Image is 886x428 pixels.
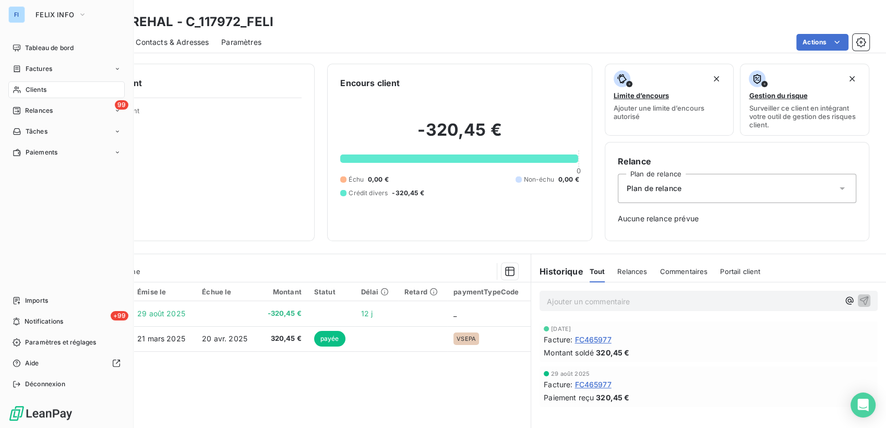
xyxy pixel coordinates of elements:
[453,288,524,296] div: paymentTypeCode
[8,355,125,372] a: Aide
[596,392,629,403] span: 320,45 €
[574,334,611,345] span: FC465977
[551,371,590,377] span: 29 août 2025
[544,379,572,390] span: Facture :
[618,213,856,224] span: Aucune relance prévue
[605,64,734,136] button: Limite d’encoursAjouter une limite d’encours autorisé
[264,308,302,319] span: -320,45 €
[25,43,74,53] span: Tableau de bord
[137,309,185,318] span: 29 août 2025
[404,288,441,296] div: Retard
[349,188,388,198] span: Crédit divers
[574,379,611,390] span: FC465977
[340,77,400,89] h6: Encours client
[618,155,856,168] h6: Relance
[221,37,261,47] span: Paramètres
[558,175,579,184] span: 0,00 €
[614,91,669,100] span: Limite d’encours
[25,379,65,389] span: Déconnexion
[25,106,53,115] span: Relances
[368,175,389,184] span: 0,00 €
[26,64,52,74] span: Factures
[740,64,869,136] button: Gestion du risqueSurveiller ce client en intégrant votre outil de gestion des risques client.
[361,288,392,296] div: Délai
[660,267,708,276] span: Commentaires
[544,334,572,345] span: Facture :
[392,188,424,198] span: -320,45 €
[551,326,571,332] span: [DATE]
[314,288,349,296] div: Statut
[26,148,57,157] span: Paiements
[84,106,302,121] span: Propriétés Client
[544,347,594,358] span: Montant soldé
[136,37,209,47] span: Contacts & Adresses
[137,288,189,296] div: Émise le
[617,267,647,276] span: Relances
[8,6,25,23] div: FI
[8,405,73,422] img: Logo LeanPay
[111,311,128,320] span: +99
[202,288,252,296] div: Échue le
[851,393,876,418] div: Open Intercom Messenger
[796,34,848,51] button: Actions
[25,317,63,326] span: Notifications
[627,183,681,194] span: Plan de relance
[202,334,247,343] span: 20 avr. 2025
[614,104,725,121] span: Ajouter une limite d’encours autorisé
[749,104,860,129] span: Surveiller ce client en intégrant votre outil de gestion des risques client.
[340,120,579,151] h2: -320,45 €
[314,331,345,347] span: payée
[26,127,47,136] span: Tâches
[25,338,96,347] span: Paramètres et réglages
[531,265,583,278] h6: Historique
[544,392,594,403] span: Paiement reçu
[453,309,457,318] span: _
[26,85,46,94] span: Clients
[137,334,185,343] span: 21 mars 2025
[361,309,373,318] span: 12 j
[115,100,128,110] span: 99
[264,288,302,296] div: Montant
[25,359,39,368] span: Aide
[749,91,807,100] span: Gestion du risque
[25,296,48,305] span: Imports
[35,10,74,19] span: FELIX INFO
[577,167,581,175] span: 0
[92,13,273,31] h3: KDC BREHAL - C_117972_FELI
[349,175,364,184] span: Échu
[264,334,302,344] span: 320,45 €
[63,77,302,89] h6: Informations client
[457,336,476,342] span: VSEPA
[590,267,605,276] span: Tout
[596,347,629,358] span: 320,45 €
[524,175,554,184] span: Non-échu
[720,267,760,276] span: Portail client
